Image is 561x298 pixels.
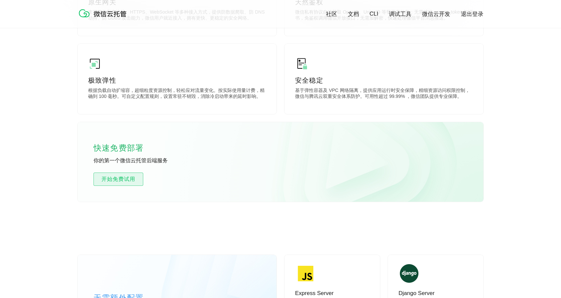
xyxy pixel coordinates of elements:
[94,175,143,183] span: 开始免费试用
[295,289,375,297] p: Express Server
[389,10,411,18] a: 调试工具
[93,141,160,155] p: 快速免费部署
[88,76,266,85] p: 极致弹性
[399,289,478,297] p: Django Server
[93,157,193,165] p: 你的第一个微信云托管后端服务
[78,15,131,21] a: 微信云托管
[295,88,473,101] p: 基于弹性容器及 VPC 网络隔离，提供应用运行时安全保障，精细资源访问权限控制，微信与腾讯云双重安全体系防护。可用性超过 99.99% ，微信团队提供专业保障。
[78,7,131,20] img: 微信云托管
[422,10,450,18] a: 微信云开发
[348,10,359,18] a: 文档
[326,10,337,18] a: 社区
[370,11,378,17] a: CLI
[295,76,473,85] p: 安全稳定
[88,88,266,101] p: 根据负载自动扩缩容，超细粒度资源控制，轻松应对流量变化。按实际使用量计费，精确到 100 毫秒。可自定义配置规则，设置常驻不销毁，消除冷启动带来的延时影响。
[461,10,483,18] a: 退出登录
